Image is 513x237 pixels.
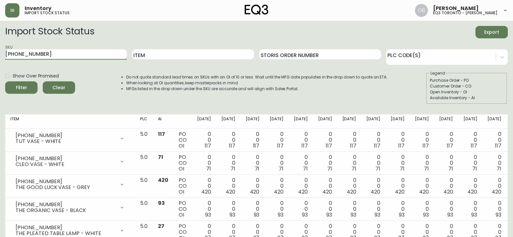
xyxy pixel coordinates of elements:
span: 117 [471,142,477,149]
div: 0 0 [221,200,235,218]
div: Customer Order - CO [430,83,504,89]
span: 93 [326,211,332,219]
span: 71 [158,153,163,161]
span: 117 [253,142,260,149]
td: 5.0 [135,198,153,221]
span: 93 [399,211,405,219]
span: OI [179,165,184,172]
span: 71 [230,165,235,172]
span: 117 [374,142,380,149]
div: 0 0 [439,177,453,195]
span: 117 [422,142,429,149]
div: 0 0 [270,200,284,218]
span: 420 [443,188,453,196]
div: Purchase Order - PO [430,77,504,83]
div: 0 0 [318,200,332,218]
div: 0 0 [342,154,356,172]
div: Open Inventory - OI [430,89,504,95]
span: 117 [447,142,453,149]
span: 71 [255,165,260,172]
div: 0 0 [318,154,332,172]
div: 0 0 [391,200,405,218]
td: 5.0 [135,129,153,152]
div: 0 0 [366,200,380,218]
div: [PHONE_NUMBER] [16,202,116,207]
span: Export [481,28,503,36]
span: 420 [467,188,477,196]
img: logo [245,5,269,15]
th: [DATE] [192,114,216,129]
span: 117 [495,142,501,149]
span: 93 [278,211,284,219]
span: 71 [206,165,211,172]
span: 71 [400,165,405,172]
div: 0 0 [221,131,235,149]
th: Item [5,114,135,129]
div: 0 0 [197,131,211,149]
div: 0 0 [415,177,429,195]
th: [DATE] [264,114,289,129]
td: 5.0 [135,175,153,198]
div: [PHONE_NUMBER]THE ORGANIC VASE - BLACK [10,200,130,215]
span: 71 [327,165,332,172]
div: [PHONE_NUMBER] [16,133,116,138]
span: 71 [351,165,356,172]
th: [DATE] [216,114,240,129]
div: 0 0 [391,131,405,149]
span: 420 [419,188,429,196]
span: 117 [326,142,332,149]
div: 0 0 [487,154,501,172]
span: 420 [226,188,235,196]
span: 71 [472,165,477,172]
span: 420 [158,176,168,184]
div: 0 0 [463,200,477,218]
div: THE PLEATED TABLE LAMP - WHITE [16,231,116,236]
span: OI [179,188,184,196]
th: PLC [135,114,153,129]
th: [DATE] [458,114,483,129]
span: Show Over Promised [13,73,59,79]
div: 0 0 [246,177,260,195]
div: 0 0 [294,200,308,218]
div: 0 0 [487,131,501,149]
div: 0 0 [270,177,284,195]
div: 0 0 [391,177,405,195]
span: OI [179,211,184,219]
div: 0 0 [439,154,453,172]
span: 117 [398,142,405,149]
div: THE GOOD LUCK VASE - GREY [16,184,116,190]
span: 93 [423,211,429,219]
div: PO CO [179,200,187,218]
button: Filter [5,81,38,94]
div: THE ORGANIC VASE - BLACK [16,207,116,213]
span: 93 [447,211,453,219]
div: [PHONE_NUMBER] [16,156,116,161]
span: 93 [205,211,211,219]
span: 117 [350,142,356,149]
span: 420 [371,188,380,196]
span: [PERSON_NAME] [433,6,479,11]
div: 0 0 [270,131,284,149]
div: 0 0 [439,200,453,218]
span: 93 [351,211,356,219]
th: [DATE] [289,114,313,129]
span: 71 [496,165,501,172]
div: [PHONE_NUMBER]THE GOOD LUCK VASE - GREY [10,177,130,192]
span: 71 [303,165,308,172]
div: CLEO VASE - WHITE [16,161,116,167]
div: 0 0 [463,177,477,195]
div: 0 0 [318,177,332,195]
div: 0 0 [221,154,235,172]
span: 93 [302,211,308,219]
span: 117 [158,130,165,138]
span: 420 [322,188,332,196]
div: 0 0 [463,131,477,149]
div: 0 0 [294,131,308,149]
div: [PHONE_NUMBER] [16,179,116,184]
span: 420 [395,188,405,196]
div: 0 0 [318,131,332,149]
span: 71 [448,165,453,172]
div: 0 0 [270,154,284,172]
th: [DATE] [410,114,434,129]
span: 420 [298,188,308,196]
